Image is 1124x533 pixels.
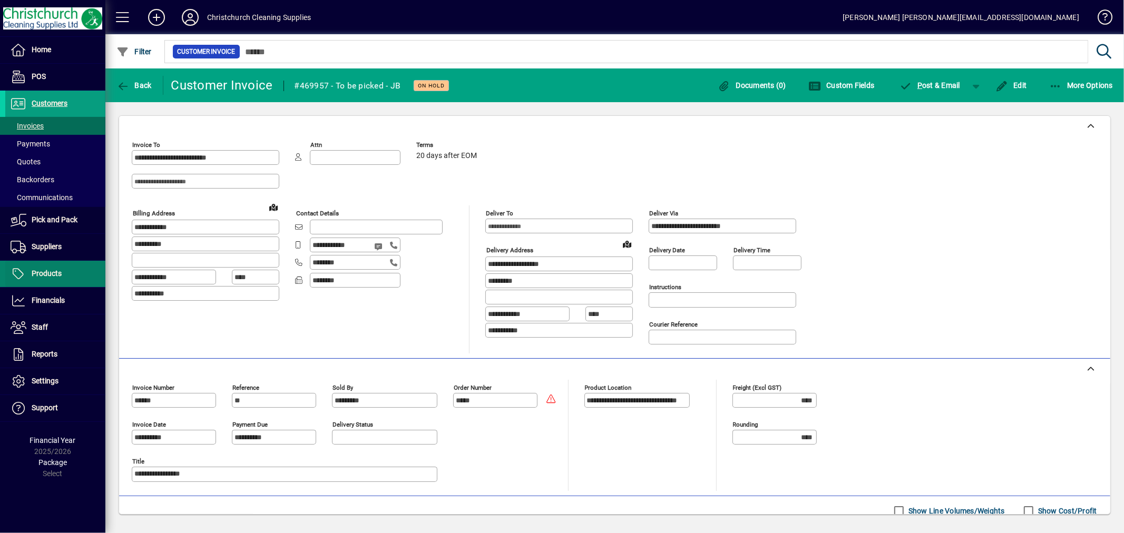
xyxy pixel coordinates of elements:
[207,9,311,26] div: Christchurch Cleaning Supplies
[416,142,480,149] span: Terms
[5,153,105,171] a: Quotes
[295,77,401,94] div: #469957 - To be picked - JB
[114,76,154,95] button: Back
[649,321,698,328] mat-label: Courier Reference
[5,37,105,63] a: Home
[5,207,105,233] a: Pick and Pack
[232,421,268,428] mat-label: Payment due
[177,46,236,57] span: Customer Invoice
[11,157,41,166] span: Quotes
[995,81,1027,90] span: Edit
[486,210,513,217] mat-label: Deliver To
[906,506,1005,516] label: Show Line Volumes/Weights
[38,458,67,467] span: Package
[733,384,782,391] mat-label: Freight (excl GST)
[734,246,770,254] mat-label: Delivery time
[993,76,1030,95] button: Edit
[718,81,786,90] span: Documents (0)
[32,242,62,251] span: Suppliers
[265,199,282,215] a: View on map
[649,283,681,291] mat-label: Instructions
[5,189,105,206] a: Communications
[116,81,152,90] span: Back
[132,421,166,428] mat-label: Invoice date
[5,234,105,260] a: Suppliers
[416,152,477,160] span: 20 days after EOM
[454,384,492,391] mat-label: Order number
[733,421,758,428] mat-label: Rounding
[116,47,152,56] span: Filter
[5,368,105,394] a: Settings
[32,377,58,385] span: Settings
[5,314,105,341] a: Staff
[105,76,163,95] app-page-header-button: Back
[232,384,259,391] mat-label: Reference
[367,234,392,259] button: Send SMS
[32,99,67,107] span: Customers
[140,8,173,27] button: Add
[843,9,1079,26] div: [PERSON_NAME] [PERSON_NAME][EMAIL_ADDRESS][DOMAIN_NAME]
[32,72,46,81] span: POS
[11,193,73,202] span: Communications
[11,140,50,148] span: Payments
[132,384,174,391] mat-label: Invoice number
[894,76,966,95] button: Post & Email
[32,350,57,358] span: Reports
[649,246,685,254] mat-label: Delivery date
[5,135,105,153] a: Payments
[900,81,961,90] span: ost & Email
[649,210,678,217] mat-label: Deliver via
[917,81,922,90] span: P
[715,76,789,95] button: Documents (0)
[1047,76,1116,95] button: More Options
[11,122,44,130] span: Invoices
[132,141,160,149] mat-label: Invoice To
[5,117,105,135] a: Invoices
[32,215,77,224] span: Pick and Pack
[585,384,632,391] mat-label: Product location
[5,171,105,189] a: Backorders
[114,42,154,61] button: Filter
[32,403,58,412] span: Support
[171,77,273,94] div: Customer Invoice
[30,436,76,445] span: Financial Year
[173,8,207,27] button: Profile
[333,384,353,391] mat-label: Sold by
[5,395,105,421] a: Support
[808,81,875,90] span: Custom Fields
[1049,81,1113,90] span: More Options
[310,141,322,149] mat-label: Attn
[32,45,51,54] span: Home
[1090,2,1111,36] a: Knowledge Base
[5,341,105,368] a: Reports
[32,323,48,331] span: Staff
[5,64,105,90] a: POS
[418,82,445,89] span: On hold
[333,421,373,428] mat-label: Delivery status
[32,269,62,278] span: Products
[5,261,105,287] a: Products
[619,235,636,252] a: View on map
[806,76,877,95] button: Custom Fields
[11,175,54,184] span: Backorders
[1036,506,1097,516] label: Show Cost/Profit
[32,296,65,304] span: Financials
[132,458,144,465] mat-label: Title
[5,288,105,314] a: Financials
